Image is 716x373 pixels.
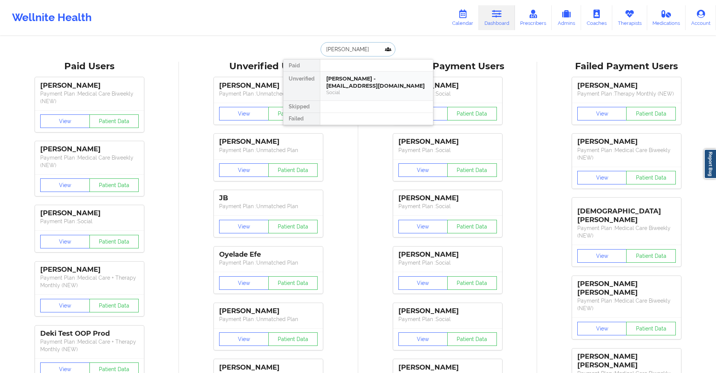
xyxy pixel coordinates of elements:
[552,5,581,30] a: Admins
[219,220,269,233] button: View
[686,5,716,30] a: Account
[219,307,318,315] div: [PERSON_NAME]
[577,201,676,224] div: [DEMOGRAPHIC_DATA][PERSON_NAME]
[40,274,139,289] p: Payment Plan : Medical Care + Therapy Monthly (NEW)
[577,137,676,146] div: [PERSON_NAME]
[219,194,318,202] div: JB
[219,137,318,146] div: [PERSON_NAME]
[40,299,90,312] button: View
[40,90,139,105] p: Payment Plan : Medical Care Biweekly (NEW)
[283,113,320,125] div: Failed
[398,250,497,259] div: [PERSON_NAME]
[40,329,139,338] div: Deki Test OOP Prod
[40,235,90,248] button: View
[219,332,269,346] button: View
[447,163,497,177] button: Patient Data
[398,307,497,315] div: [PERSON_NAME]
[89,235,139,248] button: Patient Data
[398,220,448,233] button: View
[577,280,676,297] div: [PERSON_NAME] [PERSON_NAME]
[219,315,318,323] p: Payment Plan : Unmatched Plan
[577,322,627,335] button: View
[398,363,497,372] div: [PERSON_NAME]
[626,322,676,335] button: Patient Data
[447,276,497,290] button: Patient Data
[219,276,269,290] button: View
[398,332,448,346] button: View
[626,107,676,120] button: Patient Data
[626,249,676,263] button: Patient Data
[40,145,139,154] div: [PERSON_NAME]
[479,5,515,30] a: Dashboard
[219,363,318,372] div: [PERSON_NAME]
[577,224,676,239] p: Payment Plan : Medical Care Biweekly (NEW)
[219,163,269,177] button: View
[398,163,448,177] button: View
[398,315,497,323] p: Payment Plan : Social
[40,265,139,274] div: [PERSON_NAME]
[577,171,627,184] button: View
[542,61,711,72] div: Failed Payment Users
[647,5,686,30] a: Medications
[40,81,139,90] div: [PERSON_NAME]
[89,114,139,128] button: Patient Data
[268,332,318,346] button: Patient Data
[268,220,318,233] button: Patient Data
[577,146,676,161] p: Payment Plan : Medical Care Biweekly (NEW)
[398,194,497,202] div: [PERSON_NAME]
[398,259,497,266] p: Payment Plan : Social
[398,202,497,210] p: Payment Plan : Social
[447,220,497,233] button: Patient Data
[89,299,139,312] button: Patient Data
[577,352,676,370] div: [PERSON_NAME] [PERSON_NAME]
[219,90,318,97] p: Payment Plan : Unmatched Plan
[626,171,676,184] button: Patient Data
[577,81,676,90] div: [PERSON_NAME]
[219,81,318,90] div: [PERSON_NAME]
[447,332,497,346] button: Patient Data
[219,259,318,266] p: Payment Plan : Unmatched Plan
[398,276,448,290] button: View
[40,114,90,128] button: View
[5,61,174,72] div: Paid Users
[581,5,612,30] a: Coaches
[268,276,318,290] button: Patient Data
[268,163,318,177] button: Patient Data
[577,297,676,312] p: Payment Plan : Medical Care Biweekly (NEW)
[219,250,318,259] div: Oyelade Efe
[447,107,497,120] button: Patient Data
[577,107,627,120] button: View
[398,81,497,90] div: [PERSON_NAME]
[283,101,320,113] div: Skipped
[219,202,318,210] p: Payment Plan : Unmatched Plan
[326,75,427,89] div: [PERSON_NAME] - [EMAIL_ADDRESS][DOMAIN_NAME]
[40,338,139,353] p: Payment Plan : Medical Care + Therapy Monthly (NEW)
[398,146,497,154] p: Payment Plan : Social
[40,218,139,225] p: Payment Plan : Social
[40,178,90,192] button: View
[577,90,676,97] p: Payment Plan : Therapy Monthly (NEW)
[515,5,552,30] a: Prescribers
[398,90,497,97] p: Payment Plan : Social
[398,137,497,146] div: [PERSON_NAME]
[268,107,318,120] button: Patient Data
[447,5,479,30] a: Calendar
[612,5,647,30] a: Therapists
[219,146,318,154] p: Payment Plan : Unmatched Plan
[219,107,269,120] button: View
[326,89,427,96] div: Social
[184,61,353,72] div: Unverified Users
[283,72,320,101] div: Unverified
[40,209,139,218] div: [PERSON_NAME]
[40,154,139,169] p: Payment Plan : Medical Care Biweekly (NEW)
[704,149,716,179] a: Report Bug
[283,59,320,72] div: Paid
[89,178,139,192] button: Patient Data
[577,249,627,263] button: View
[363,61,532,72] div: Skipped Payment Users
